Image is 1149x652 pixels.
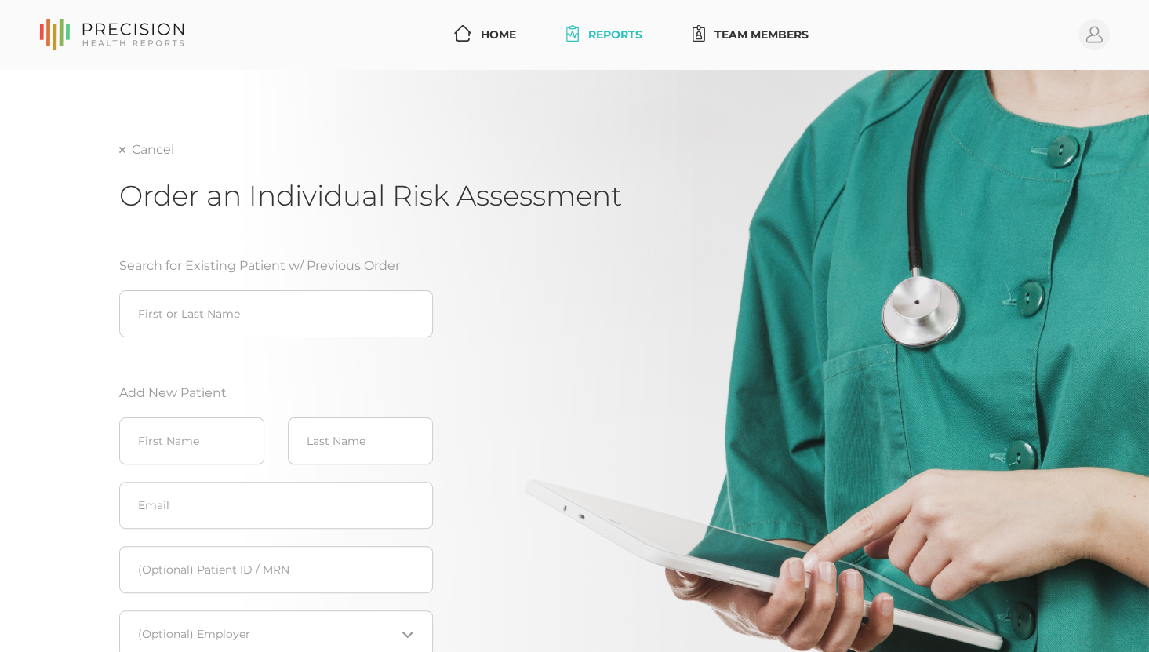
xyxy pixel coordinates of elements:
input: Patient ID / MRN [119,546,433,593]
a: Reports [560,20,649,49]
a: Team Members [686,20,815,49]
a: Home [448,20,522,49]
h1: Order an Individual Risk Assessment [119,178,1030,213]
input: First Name [119,417,264,464]
input: Search for option [139,626,395,642]
label: Search for Existing Patient w/ Previous Order [119,257,400,275]
input: Last Name [288,417,433,464]
a: Cancel [119,142,174,158]
input: First or Last Name [119,290,433,337]
label: Add New Patient [119,384,433,402]
input: Email [119,482,433,529]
